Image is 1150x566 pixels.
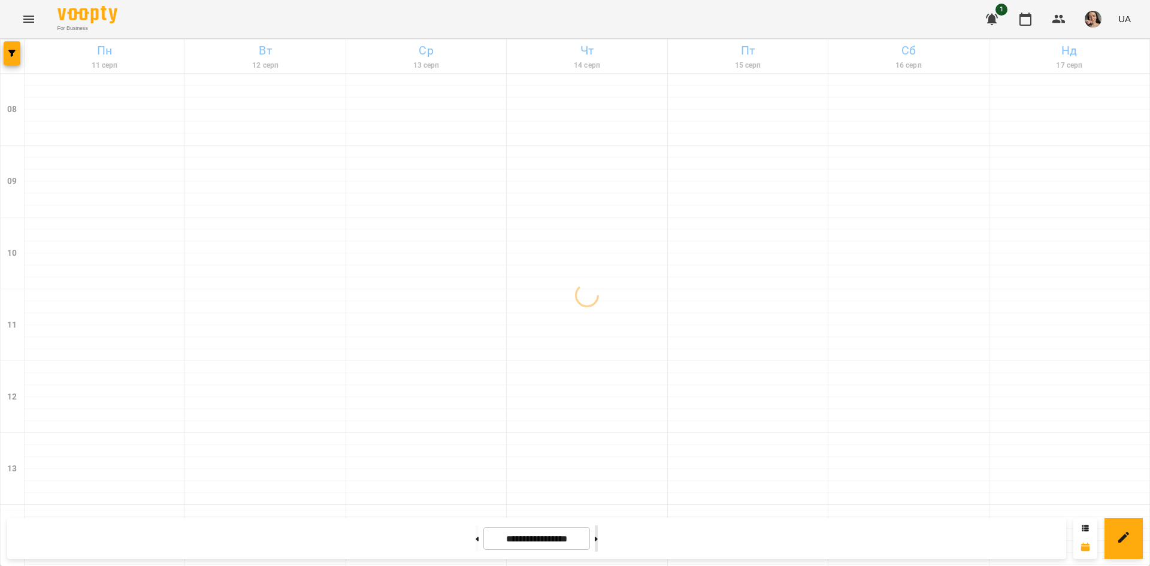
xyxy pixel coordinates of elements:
img: aaa0aa5797c5ce11638e7aad685b53dd.jpeg [1085,11,1101,28]
h6: 16 серп [830,60,986,71]
h6: 14 серп [509,60,665,71]
h6: 11 [7,319,17,332]
h6: Чт [509,41,665,60]
h6: 15 серп [670,60,826,71]
h6: 17 серп [991,60,1148,71]
h6: Вт [187,41,343,60]
h6: Нд [991,41,1148,60]
h6: 09 [7,175,17,188]
h6: 12 [7,391,17,404]
button: Menu [14,5,43,34]
h6: 11 серп [26,60,183,71]
h6: 10 [7,247,17,260]
h6: Пн [26,41,183,60]
h6: Ср [348,41,504,60]
span: For Business [57,25,117,32]
h6: Пт [670,41,826,60]
img: Voopty Logo [57,6,117,23]
h6: Сб [830,41,986,60]
h6: 13 [7,462,17,476]
span: UA [1118,13,1131,25]
h6: 08 [7,103,17,116]
h6: 13 серп [348,60,504,71]
button: UA [1113,8,1136,30]
span: 1 [995,4,1007,16]
h6: 12 серп [187,60,343,71]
